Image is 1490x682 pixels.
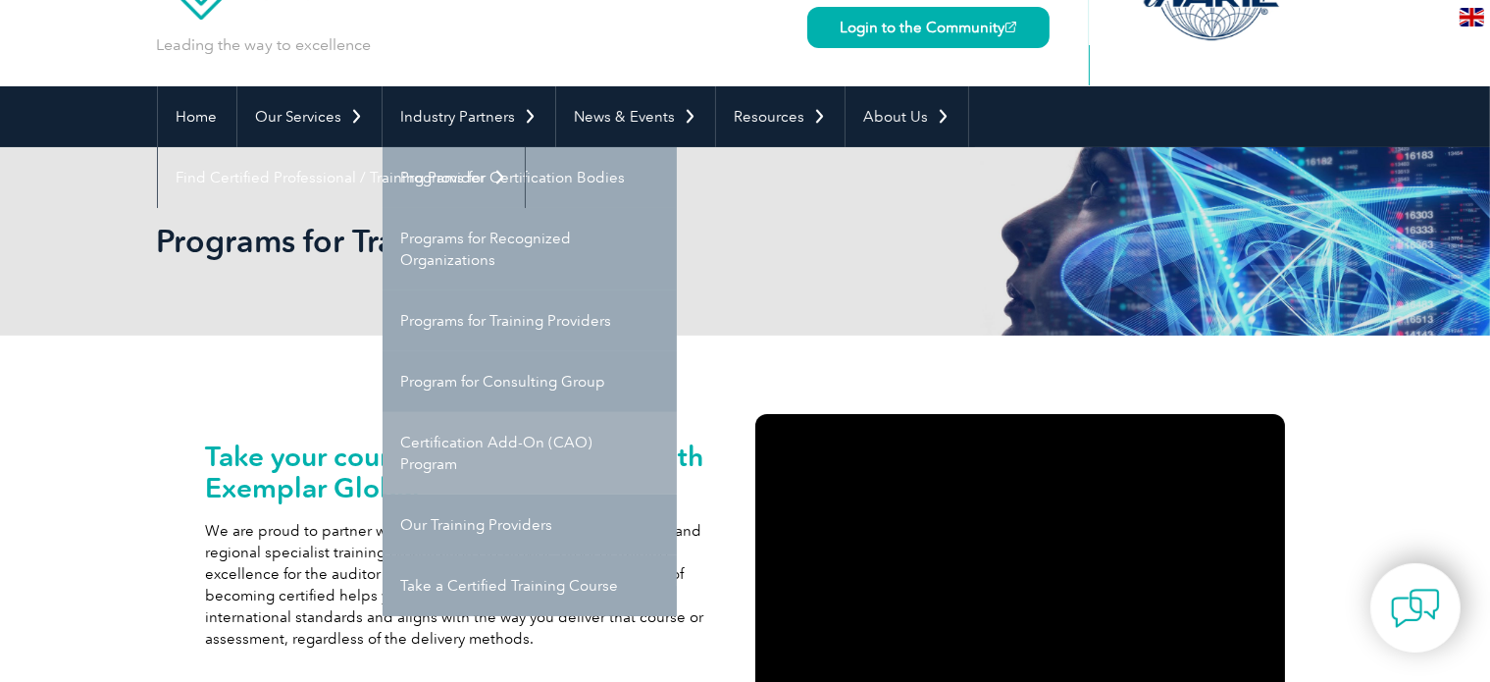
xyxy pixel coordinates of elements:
[1391,584,1440,633] img: contact-chat.png
[383,555,677,616] a: Take a Certified Training Course
[383,495,677,555] a: Our Training Providers
[158,147,525,208] a: Find Certified Professional / Training Provider
[206,441,736,503] h2: Take your courses to the next level with Exemplar Global
[157,226,981,257] h2: Programs for Training Providers
[807,7,1050,48] a: Login to the Community
[157,34,372,56] p: Leading the way to excellence
[1460,8,1484,26] img: en
[158,86,236,147] a: Home
[383,412,677,495] a: Certification Add-On (CAO) Program
[237,86,382,147] a: Our Services
[556,86,715,147] a: News & Events
[383,86,555,147] a: Industry Partners
[206,520,736,650] p: We are proud to partner with large international commercial trainers and regional specialist trai...
[716,86,845,147] a: Resources
[383,208,677,290] a: Programs for Recognized Organizations
[383,147,677,208] a: Programs for Certification Bodies
[846,86,968,147] a: About Us
[383,351,677,412] a: Program for Consulting Group
[1005,22,1016,32] img: open_square.png
[383,290,677,351] a: Programs for Training Providers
